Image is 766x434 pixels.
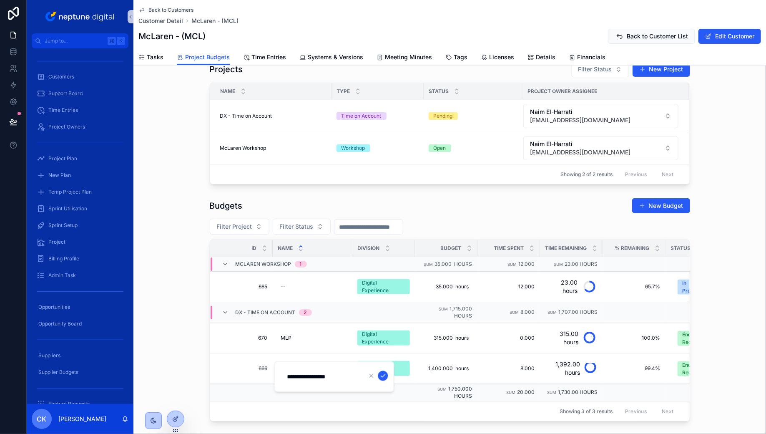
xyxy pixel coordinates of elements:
a: Project Budgets [177,50,230,66]
span: 20.000 [517,389,535,395]
a: Admin Task [32,268,128,283]
a: 8.000 [482,365,535,372]
span: 1,400.000 hours [423,365,469,372]
a: Time on Account [337,112,419,120]
span: Name [221,88,236,95]
a: New Plan [32,168,128,183]
span: Naim El-Harrati [530,108,631,116]
a: Supplier Budgets [32,365,128,380]
span: 1,750.000 hours [449,386,475,399]
span: Name [278,245,293,252]
span: Jump to... [45,38,104,44]
span: 315.000 hours [423,335,469,341]
div: 2 [304,309,307,316]
a: 35.000 hours [420,280,472,293]
div: Pending [434,112,453,120]
a: Licenses [481,50,514,66]
span: Sprint Setup [48,222,78,229]
span: Back to Customer List [627,32,688,40]
span: DX - Time on Account [220,113,272,119]
a: Project Plan [32,151,128,166]
span: 12.000 [519,261,535,267]
span: Id [252,245,257,252]
a: Meeting Minutes [377,50,432,66]
span: Project Plan [48,155,77,162]
span: K [118,38,124,44]
span: Time Spent [494,245,524,252]
a: 670 [220,335,268,341]
a: Select Button [671,275,727,298]
span: Project Budgets [185,53,230,61]
button: Jump to...K [32,33,128,48]
div: Enquiry Recieved [683,331,705,346]
a: McLaren Workshop [220,145,326,151]
p: [PERSON_NAME] [58,415,106,423]
span: Project [48,239,65,245]
a: Sprint Setup [32,218,128,233]
small: Sum [554,262,563,267]
a: DX - Time on Account [220,113,326,119]
div: Digital Experience [362,331,405,346]
span: Sprint Utilisation [48,205,87,212]
span: Status [671,245,691,252]
span: 65.7% [608,283,661,290]
a: 666 [220,365,268,372]
span: Details [536,53,555,61]
div: -- [281,283,286,290]
button: Edit Customer [698,29,761,44]
span: CK [37,414,47,424]
span: Support Board [48,90,83,97]
button: Select Button [671,357,726,380]
span: Tasks [147,53,163,61]
a: Time Entries [32,103,128,118]
a: Workshop [337,144,419,152]
a: McLaren - (MCL) [191,17,239,25]
a: Tasks [138,50,163,66]
button: New Project [633,62,690,77]
small: Sum [424,262,433,267]
span: [EMAIL_ADDRESS][DOMAIN_NAME] [530,116,631,124]
span: Admin Task [48,272,76,279]
small: Sum [548,390,557,395]
h1: Projects [210,63,243,75]
span: Systems & Versions [308,53,363,61]
a: New Budget [632,198,690,213]
a: 315.000 hours [420,331,472,345]
a: 665 [220,283,268,290]
button: Select Button [273,219,331,235]
a: Opportunities [32,300,128,315]
div: Digital Experience [362,279,405,294]
a: 99.4% [608,365,661,372]
a: Digital Experience [357,331,410,346]
h1: Budgets [210,200,243,212]
a: 12.000 [482,283,535,290]
a: Feature Requests [32,396,128,411]
a: 23.00 hours [545,277,598,297]
a: Financials [569,50,605,66]
span: Project Owners [48,124,85,130]
a: Details [527,50,555,66]
span: Feature Requests [48,401,90,407]
a: Tags [445,50,467,66]
div: 1 [300,261,302,267]
div: Enquiry Recieved [683,361,705,376]
span: Budget [441,245,462,252]
a: Select Button [523,103,679,129]
small: Sum [510,310,519,315]
a: Customers [32,69,128,84]
span: 35.000 hours [435,261,472,267]
a: Temp Project Plan [32,184,128,199]
span: Division [358,245,380,252]
span: Project Owner Assignee [528,88,598,95]
div: scrollable content [27,48,133,404]
span: Showing 2 of 2 results [560,171,613,178]
div: 23.00 hours [545,278,578,295]
a: 1,392.00 hours [545,358,598,378]
span: Opportunity Board [38,320,82,327]
small: Sum [507,390,516,395]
